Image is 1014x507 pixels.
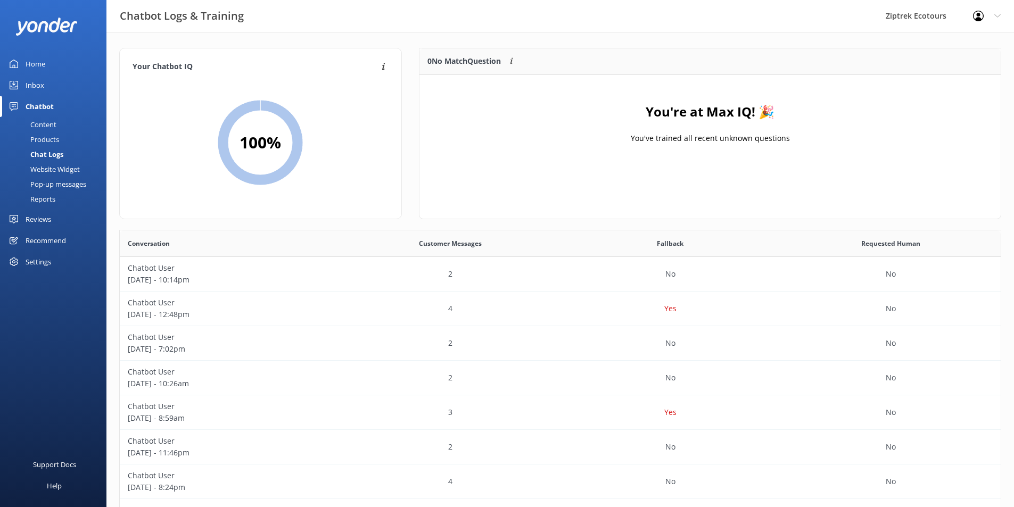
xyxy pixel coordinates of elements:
[427,55,501,67] p: 0 No Match Question
[6,132,106,147] a: Products
[128,274,332,286] p: [DATE] - 10:14pm
[448,268,452,280] p: 2
[6,147,63,162] div: Chat Logs
[6,177,106,192] a: Pop-up messages
[128,331,332,343] p: Chatbot User
[128,412,332,424] p: [DATE] - 8:59am
[6,192,55,206] div: Reports
[26,251,51,272] div: Settings
[448,406,452,418] p: 3
[26,53,45,74] div: Home
[6,162,106,177] a: Website Widget
[861,238,920,248] span: Requested Human
[120,257,1001,292] div: row
[26,209,51,230] div: Reviews
[120,395,1001,430] div: row
[26,74,44,96] div: Inbox
[630,132,789,144] p: You've trained all recent unknown questions
[128,238,170,248] span: Conversation
[128,309,332,320] p: [DATE] - 12:48pm
[6,132,59,147] div: Products
[6,117,56,132] div: Content
[665,337,675,349] p: No
[6,162,80,177] div: Website Widget
[448,441,452,453] p: 2
[128,470,332,481] p: Chatbot User
[47,475,62,496] div: Help
[665,372,675,384] p: No
[120,326,1001,361] div: row
[128,262,332,274] p: Chatbot User
[664,303,677,314] p: Yes
[886,268,896,280] p: No
[6,177,86,192] div: Pop-up messages
[26,230,66,251] div: Recommend
[886,441,896,453] p: No
[886,476,896,487] p: No
[448,476,452,487] p: 4
[33,454,76,475] div: Support Docs
[128,378,332,389] p: [DATE] - 10:26am
[6,117,106,132] a: Content
[128,481,332,493] p: [DATE] - 8:24pm
[665,441,675,453] p: No
[886,372,896,384] p: No
[120,7,244,24] h3: Chatbot Logs & Training
[6,192,106,206] a: Reports
[120,430,1001,464] div: row
[419,75,1001,181] div: grid
[886,303,896,314] p: No
[448,372,452,384] p: 2
[657,238,683,248] span: Fallback
[665,476,675,487] p: No
[26,96,54,117] div: Chatbot
[128,401,332,412] p: Chatbot User
[128,343,332,355] p: [DATE] - 7:02pm
[120,361,1001,395] div: row
[419,238,482,248] span: Customer Messages
[665,268,675,280] p: No
[448,303,452,314] p: 4
[128,447,332,459] p: [DATE] - 11:46pm
[120,464,1001,499] div: row
[133,61,378,73] h4: Your Chatbot IQ
[128,435,332,447] p: Chatbot User
[6,147,106,162] a: Chat Logs
[646,102,774,122] h4: You're at Max IQ! 🎉
[886,406,896,418] p: No
[128,297,332,309] p: Chatbot User
[448,337,452,349] p: 2
[240,130,281,155] h2: 100 %
[664,406,677,418] p: Yes
[16,18,77,35] img: yonder-white-logo.png
[120,292,1001,326] div: row
[128,366,332,378] p: Chatbot User
[886,337,896,349] p: No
